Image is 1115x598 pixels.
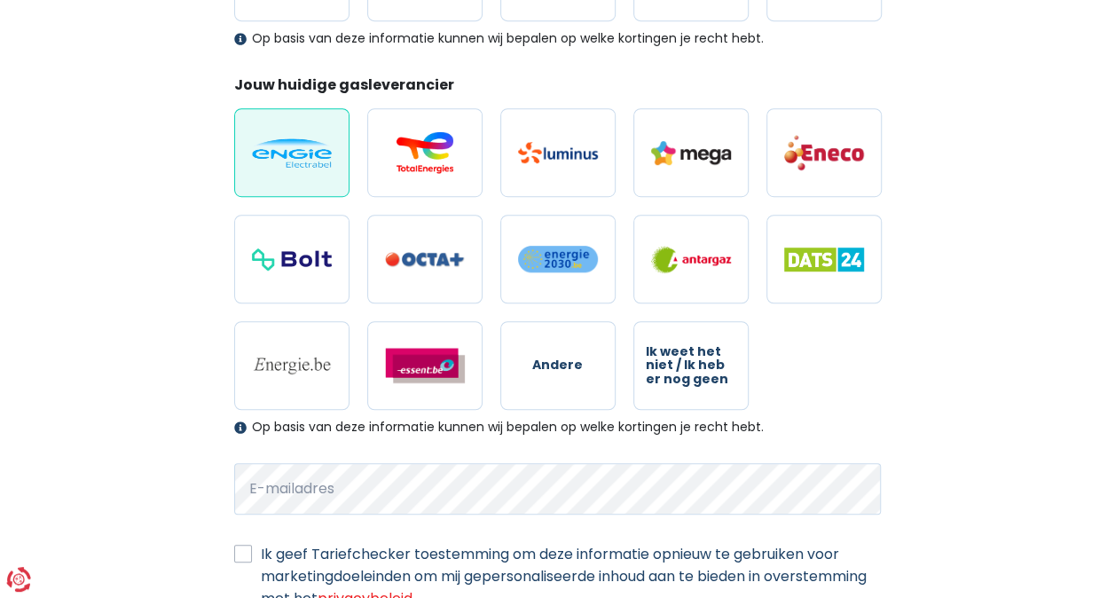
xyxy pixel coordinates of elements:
span: Ik weet het niet / Ik heb er nog geen [646,345,736,386]
legend: Jouw huidige gasleverancier [234,75,882,102]
div: Op basis van deze informatie kunnen wij bepalen op welke kortingen je recht hebt. [234,31,882,46]
img: Dats 24 [784,248,864,271]
img: Octa+ [385,252,465,267]
img: Eneco [784,134,864,171]
img: Mega [651,141,731,165]
img: Antargaz [651,246,731,273]
img: Bolt [252,248,332,271]
img: Luminus [518,142,598,163]
span: Andere [532,358,583,372]
img: Essent [385,348,465,383]
img: Engie / Electrabel [252,138,332,168]
img: Energie.be [252,356,332,375]
div: Op basis van deze informatie kunnen wij bepalen op welke kortingen je recht hebt. [234,420,882,435]
img: Energie2030 [518,245,598,273]
img: Total Energies / Lampiris [385,131,465,174]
